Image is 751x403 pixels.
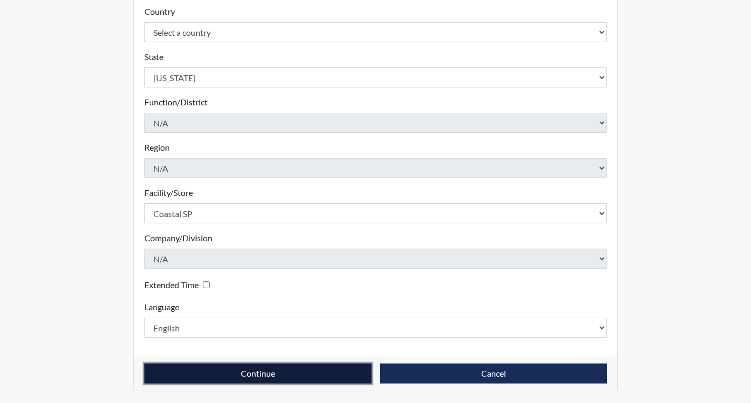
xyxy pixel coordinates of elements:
label: Facility/Store [144,186,193,199]
label: State [144,51,163,63]
label: Country [144,5,175,18]
button: Continue [144,363,372,384]
label: Language [144,301,179,313]
label: Region [144,141,170,154]
label: Extended Time [144,279,199,291]
div: Checking this box will provide the interviewee with an accomodation of extra time to answer each ... [144,277,214,292]
label: Function/District [144,96,208,109]
label: Company/Division [144,232,212,244]
button: Cancel [380,363,607,384]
